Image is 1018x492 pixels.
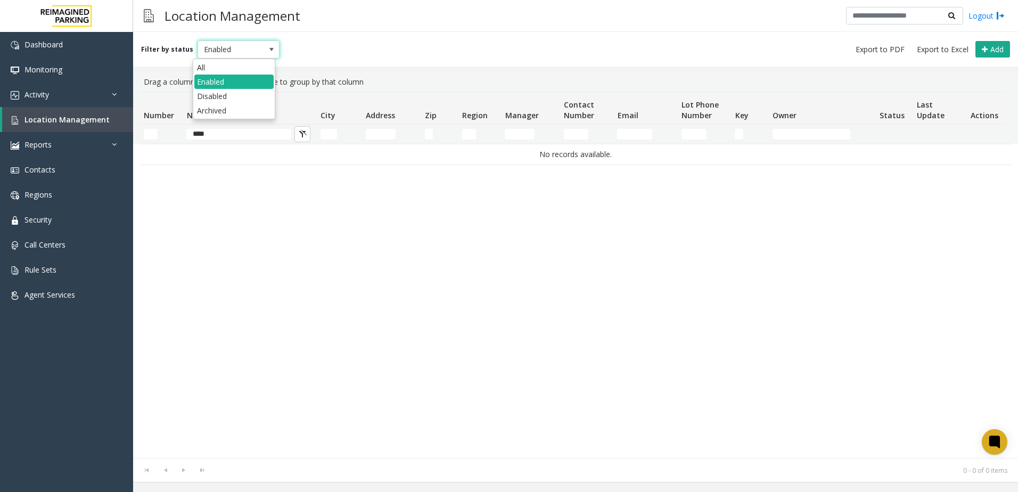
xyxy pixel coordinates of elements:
span: Email [618,110,638,120]
kendo-pager-info: 0 - 0 of 0 items [218,466,1007,475]
input: Name Filter [186,129,291,140]
span: Security [24,215,52,225]
span: Activity [24,89,49,100]
td: No records available. [139,144,1012,165]
th: Status [875,93,913,125]
span: Zip [425,110,437,120]
span: Rule Sets [24,265,56,275]
td: City Filter [316,125,362,144]
td: Region Filter [458,125,500,144]
span: Contact Number [564,100,594,120]
td: Last Update Filter [913,125,966,144]
div: Data table [133,92,1018,458]
input: Lot Phone Number Filter [682,129,706,140]
button: Export to PDF [851,42,909,57]
button: Add [975,41,1010,58]
td: Address Filter [362,125,421,144]
span: Manager [505,110,539,120]
button: Clear [294,126,310,142]
h3: Location Management [159,3,306,29]
span: Dashboard [24,39,63,50]
span: Reports [24,140,52,150]
li: Disabled [194,89,274,103]
input: Number Filter [144,129,158,140]
img: 'icon' [11,291,19,300]
li: Enabled [194,75,274,89]
span: Address [366,110,395,120]
span: Regions [24,190,52,200]
input: Owner Filter [773,129,851,140]
a: Location Management [2,107,133,132]
img: 'icon' [11,241,19,250]
td: Contact Number Filter [560,125,613,144]
img: logout [996,10,1005,21]
span: Call Centers [24,240,65,250]
span: City [321,110,335,120]
span: Last Update [917,100,945,120]
span: Name [187,110,209,120]
th: Actions [966,93,1004,125]
span: Agent Services [24,290,75,300]
img: 'icon' [11,166,19,175]
span: Lot Phone Number [682,100,719,120]
td: Key Filter [730,125,768,144]
input: Contact Number Filter [564,129,588,140]
span: Add [990,44,1004,54]
td: Email Filter [613,125,677,144]
input: Region Filter [462,129,476,140]
img: 'icon' [11,116,19,125]
li: All [194,60,274,75]
span: Monitoring [24,64,62,75]
input: Manager Filter [505,129,535,140]
span: Location Management [24,114,110,125]
img: 'icon' [11,266,19,275]
img: 'icon' [11,191,19,200]
img: 'icon' [11,41,19,50]
span: Enabled [198,41,263,58]
span: Number [144,110,174,120]
td: Lot Phone Number Filter [677,125,730,144]
span: Region [462,110,488,120]
td: Name Filter [182,125,316,144]
span: Contacts [24,165,55,175]
img: 'icon' [11,141,19,150]
td: Number Filter [139,125,182,144]
input: Address Filter [366,129,396,140]
label: Filter by status [141,45,193,54]
td: Zip Filter [421,125,458,144]
img: 'icon' [11,91,19,100]
button: Export to Excel [913,42,973,57]
span: Owner [773,110,797,120]
td: Status Filter [875,125,913,144]
li: Archived [194,103,274,118]
input: City Filter [321,129,337,140]
span: Key [735,110,749,120]
img: 'icon' [11,216,19,225]
img: 'icon' [11,66,19,75]
input: Zip Filter [425,129,433,140]
div: Drag a column header and drop it here to group by that column [139,72,1012,92]
input: Email Filter [617,129,652,140]
a: Logout [968,10,1005,21]
img: pageIcon [144,3,154,29]
span: Export to PDF [856,44,905,55]
span: Export to Excel [917,44,968,55]
td: Manager Filter [500,125,560,144]
td: Actions Filter [966,125,1004,144]
input: Key Filter [735,129,743,140]
td: Owner Filter [768,125,875,144]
